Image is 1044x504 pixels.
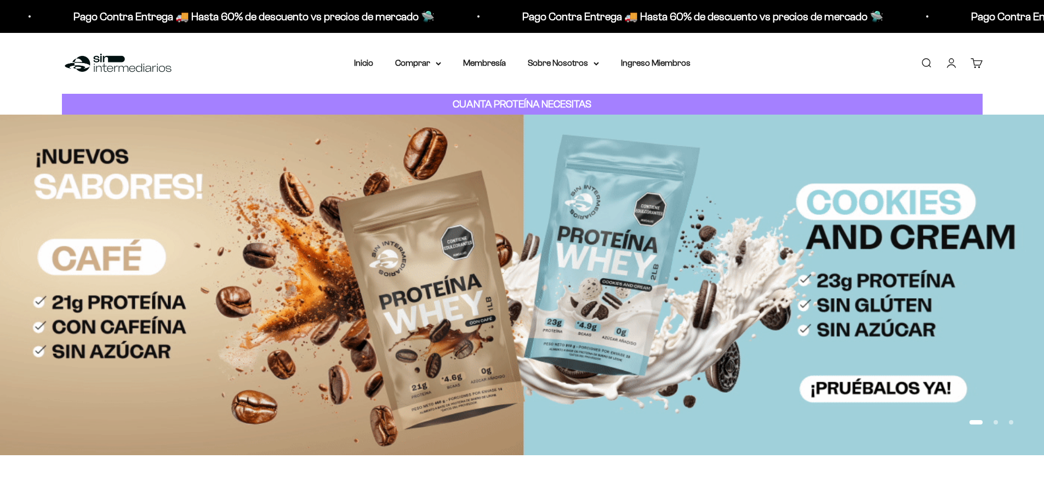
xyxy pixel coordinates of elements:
[453,98,591,110] strong: CUANTA PROTEÍNA NECESITAS
[621,58,691,67] a: Ingreso Miembros
[528,56,599,70] summary: Sobre Nosotros
[354,58,373,67] a: Inicio
[463,58,506,67] a: Membresía
[395,56,441,70] summary: Comprar
[443,8,805,25] p: Pago Contra Entrega 🚚 Hasta 60% de descuento vs precios de mercado 🛸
